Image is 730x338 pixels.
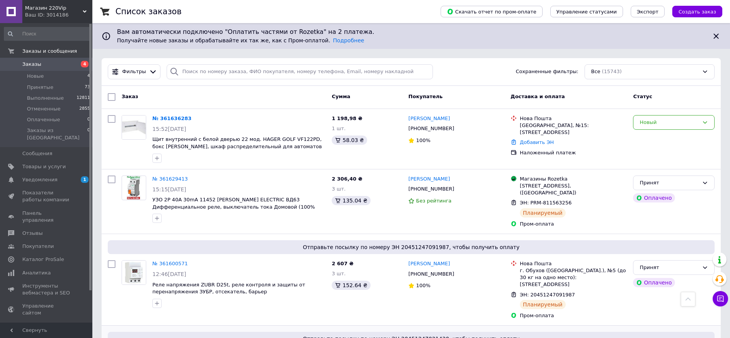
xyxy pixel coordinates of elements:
[713,291,728,306] button: Чат с покупателем
[22,303,71,316] span: Управление сайтом
[441,6,543,17] button: Скачать отчет по пром-оплате
[332,94,350,99] span: Сумма
[678,9,716,15] span: Создать заказ
[122,260,146,285] a: Фото товару
[152,261,188,266] a: № 361600571
[591,68,600,75] span: Все
[27,73,44,80] span: Новые
[124,176,144,200] img: Фото товару
[332,281,370,290] div: 152.64 ₴
[665,8,722,14] a: Создать заказ
[407,184,456,194] div: [PHONE_NUMBER]
[25,5,83,12] span: Магазин 220Vip
[602,69,622,74] span: (15743)
[22,176,57,183] span: Уведомления
[85,84,90,91] span: 73
[152,136,322,149] a: Щит внутренний с белой дверью 22 мод. HAGER GOLF VF122PD, бокс [PERSON_NAME], шкаф распределитель...
[631,6,665,17] button: Экспорт
[520,260,627,267] div: Нова Пошта
[22,163,66,170] span: Товары и услуги
[407,124,456,134] div: [PHONE_NUMBER]
[122,115,146,140] a: Фото товару
[167,64,433,79] input: Поиск по номеру заказа, ФИО покупателя, номеру телефона, Email, номеру накладной
[332,125,346,131] span: 1 шт.
[416,198,451,204] span: Без рейтинга
[122,115,146,139] img: Фото товару
[447,8,536,15] span: Скачать отчет по пром-оплате
[633,278,675,287] div: Оплачено
[640,179,699,187] div: Принят
[117,28,705,37] span: Вам автоматически подключено "Оплатить частями от Rozetka" на 2 платежа.
[556,9,617,15] span: Управление статусами
[408,176,450,183] a: [PERSON_NAME]
[25,12,92,18] div: Ваш ID: 3014186
[77,95,90,102] span: 12811
[633,94,652,99] span: Статус
[407,269,456,279] div: [PHONE_NUMBER]
[22,48,77,55] span: Заказы и сообщения
[122,68,146,75] span: Фильтры
[520,200,572,206] span: ЭН: PRM-811563256
[672,6,722,17] button: Создать заказ
[22,243,54,250] span: Покупатели
[152,176,188,182] a: № 361629413
[122,261,146,284] img: Фото товару
[416,137,430,143] span: 100%
[22,189,71,203] span: Показатели работы компании
[81,61,89,67] span: 4
[122,176,146,200] a: Фото товару
[81,176,89,183] span: 1
[152,282,305,295] a: Реле напряжения ZUBR D25t, реле контроля и защиты от перенапряжения ЗУБР, отсекатель, барьер
[332,271,346,276] span: 3 шт.
[87,127,90,141] span: 0
[332,186,346,192] span: 3 шт.
[87,116,90,123] span: 0
[152,271,186,277] span: 12:46[DATE]
[87,73,90,80] span: 4
[4,27,91,41] input: Поиск
[111,243,712,251] span: Отправьте посылку по номеру ЭН 20451247091987, чтобы получить оплату
[332,261,353,266] span: 2 607 ₴
[22,210,71,224] span: Панель управления
[115,7,182,16] h1: Список заказов
[637,9,658,15] span: Экспорт
[633,193,675,202] div: Оплачено
[22,150,52,157] span: Сообщения
[520,208,566,218] div: Планируемый
[152,197,315,217] a: УЗО 2P 40A 30mA 11452 [PERSON_NAME] ELECTRIC ВД63 Дифференциальное реле, выключатель тока Домовой...
[152,126,186,132] span: 15:52[DATE]
[640,119,699,127] div: Новый
[22,256,64,263] span: Каталог ProSale
[332,136,367,145] div: 58.03 ₴
[22,269,51,276] span: Аналитика
[152,186,186,192] span: 15:15[DATE]
[408,260,450,268] a: [PERSON_NAME]
[640,264,699,272] div: Принят
[27,84,53,91] span: Принятые
[152,115,192,121] a: № 361636283
[520,221,627,228] div: Пром-оплата
[520,312,627,319] div: Пром-оплата
[511,94,565,99] span: Доставка и оплата
[333,37,364,44] a: Подробнее
[520,267,627,288] div: г. Обухов ([GEOGRAPHIC_DATA].), №5 (до 30 кг на одно место): [STREET_ADDRESS]
[520,182,627,196] div: [STREET_ADDRESS], ([GEOGRAPHIC_DATA])
[520,115,627,122] div: Нова Пошта
[520,176,627,182] div: Магазины Rozetka
[27,95,64,102] span: Выполненные
[27,127,87,141] span: Заказы из [GEOGRAPHIC_DATA]
[79,105,90,112] span: 2855
[520,139,554,145] a: Добавить ЭН
[122,94,138,99] span: Заказ
[27,116,60,123] span: Оплаченные
[117,37,364,44] span: Получайте новые заказы и обрабатывайте их так же, как с Пром-оплатой.
[520,149,627,156] div: Наложенный платеж
[520,300,566,309] div: Планируемый
[408,94,443,99] span: Покупатель
[516,68,578,75] span: Сохраненные фильтры:
[416,283,430,288] span: 100%
[332,115,362,121] span: 1 198,98 ₴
